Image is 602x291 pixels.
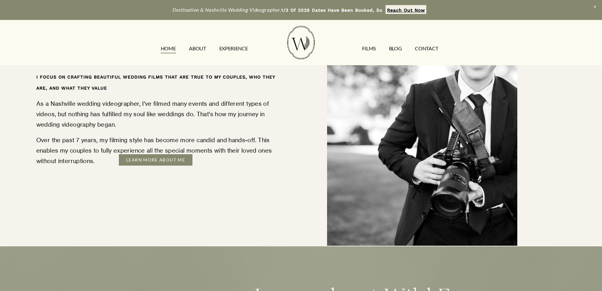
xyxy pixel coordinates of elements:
[119,154,193,166] a: LEARN MORE ABOUT ME
[362,43,376,54] a: FILMS
[219,43,248,54] a: EXPERIENCE
[36,98,275,130] p: As a Nashville wedding videographer, I've filmed many events and different types of videos, but n...
[387,8,425,13] strong: Reach Out Now
[287,26,314,59] img: Wild Fern Weddings
[36,74,277,91] strong: I FOCUS ON CRAFTING BEAUTIFUL WEDDING FILMS THAT ARE TRUE TO MY COUPLES, WHO THEY ARE, AND WHAT T...
[161,43,176,54] a: HOME
[415,43,438,54] a: CONTACT
[389,43,402,54] a: Blog
[36,135,275,166] p: Over the past 7 years, my filming style has become more candid and hands-off. This enables my cou...
[189,43,206,54] a: ABOUT
[386,5,426,14] a: Reach Out Now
